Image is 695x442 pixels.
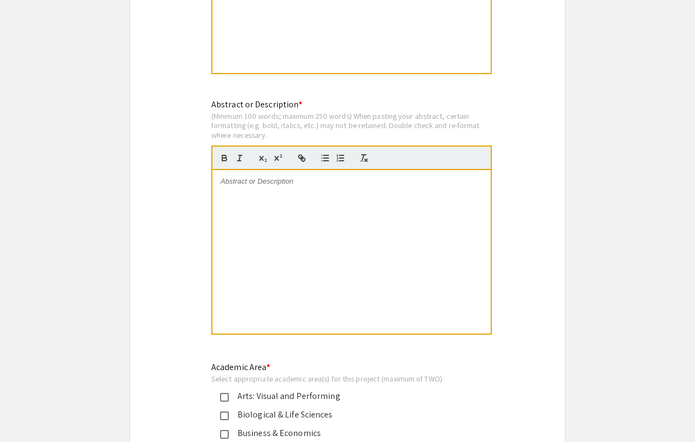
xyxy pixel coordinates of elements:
[211,111,492,140] div: (Minimum 100 words; maximum 250 words) When pasting your abstract, certain formatting (e.g. bold,...
[229,390,458,403] div: Arts: Visual and Performing
[8,393,46,434] iframe: Chat
[211,361,270,373] mat-label: Academic Area
[229,427,458,440] div: Business & Economics
[229,408,458,421] div: Biological & Life Sciences
[211,374,466,384] div: Select appropriate academic area(s) for this project (maximum of TWO)
[211,99,302,110] mat-label: Abstract or Description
